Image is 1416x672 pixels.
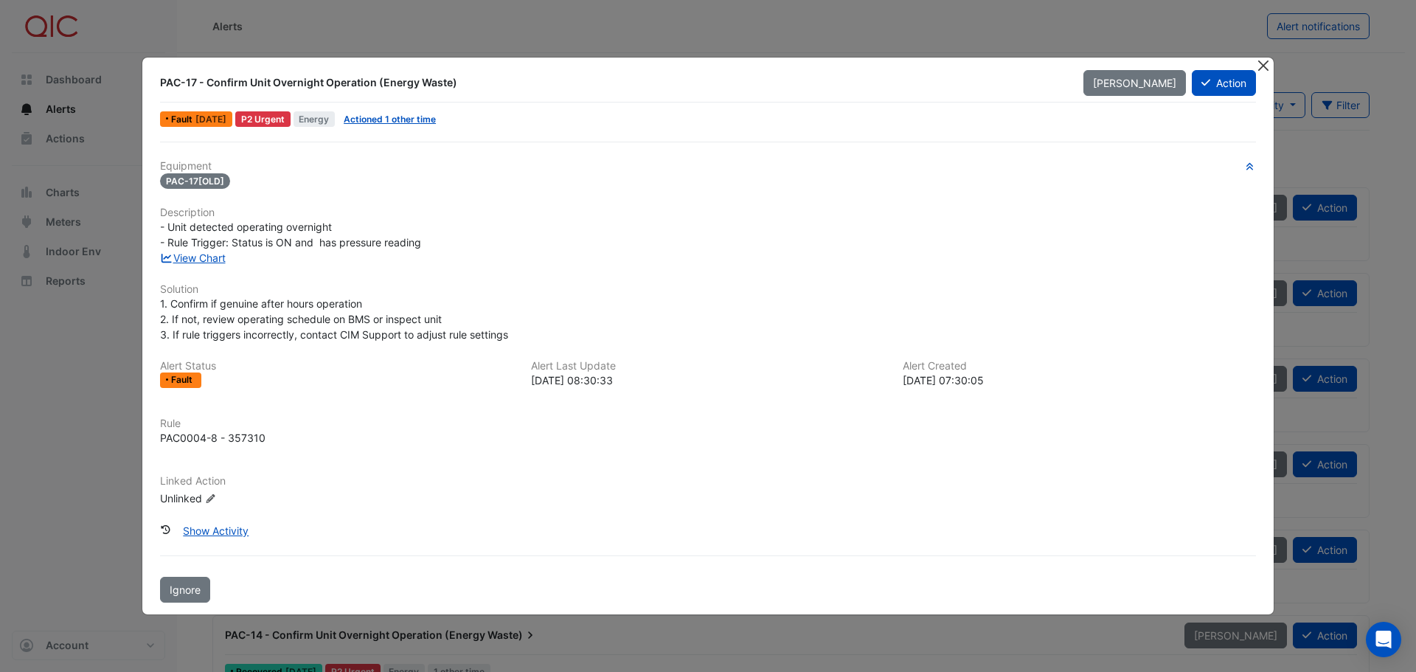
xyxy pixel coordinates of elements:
button: Close [1255,58,1271,73]
span: Fault [171,375,195,384]
div: PAC-17 - Confirm Unit Overnight Operation (Energy Waste) [160,75,1066,90]
h6: Rule [160,418,1256,430]
button: Ignore [160,577,210,603]
div: [DATE] 07:30:05 [903,373,1256,388]
h6: Alert Last Update [531,360,884,373]
div: Open Intercom Messenger [1366,622,1401,657]
h6: Alert Status [160,360,513,373]
button: Action [1192,70,1256,96]
span: Tue 08-Apr-2025 08:30 AEST [195,114,226,125]
button: Show Activity [173,518,258,544]
button: [PERSON_NAME] [1083,70,1186,96]
div: PAC0004-8 - 357310 [160,430,265,446]
span: Energy [294,111,336,127]
h6: Description [160,207,1256,219]
h6: Alert Created [903,360,1256,373]
h6: Solution [160,283,1256,296]
span: 1. Confirm if genuine after hours operation 2. If not, review operating schedule on BMS or inspec... [160,297,508,341]
div: Unlinked [160,490,337,505]
h6: Linked Action [160,475,1256,488]
span: Ignore [170,583,201,596]
span: - Unit detected operating overnight - Rule Trigger: Status is ON and has pressure reading [160,221,421,249]
div: [DATE] 08:30:33 [531,373,884,388]
span: PAC-17[OLD] [160,173,230,189]
span: Fault [171,115,195,124]
fa-icon: Edit Linked Action [205,493,216,504]
a: Actioned 1 other time [344,114,436,125]
span: [PERSON_NAME] [1093,77,1176,89]
a: View Chart [160,252,226,264]
div: P2 Urgent [235,111,291,127]
h6: Equipment [160,160,1256,173]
